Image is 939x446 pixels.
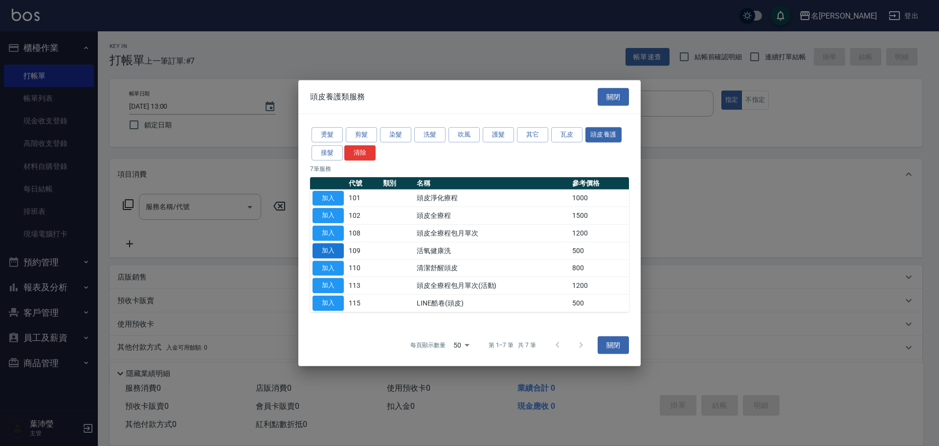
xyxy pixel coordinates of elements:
button: 加入 [313,190,344,206]
td: 102 [346,207,380,225]
button: 關閉 [598,336,629,354]
button: 其它 [517,127,548,142]
button: 洗髮 [414,127,446,142]
button: 接髮 [312,145,343,161]
button: 染髮 [380,127,411,142]
td: 500 [570,294,629,312]
button: 加入 [313,296,344,311]
button: 剪髮 [346,127,377,142]
td: 清潔舒醒頭皮 [414,259,570,277]
td: 110 [346,259,380,277]
div: 50 [449,332,473,358]
button: 燙髮 [312,127,343,142]
td: 1200 [570,224,629,242]
button: 關閉 [598,88,629,106]
td: 109 [346,242,380,259]
td: 101 [346,189,380,207]
td: 頭皮淨化療程 [414,189,570,207]
button: 加入 [313,208,344,223]
td: 1000 [570,189,629,207]
td: 113 [346,277,380,295]
button: 加入 [313,260,344,276]
th: 類別 [380,177,415,189]
td: 800 [570,259,629,277]
td: 500 [570,242,629,259]
td: LINE酷卷(頭皮) [414,294,570,312]
button: 吹風 [448,127,480,142]
td: 活氧健康洗 [414,242,570,259]
th: 參考價格 [570,177,629,189]
th: 代號 [346,177,380,189]
button: 頭皮養護 [585,127,622,142]
td: 1500 [570,207,629,225]
button: 護髮 [483,127,514,142]
td: 頭皮全療程包月單次 [414,224,570,242]
th: 名稱 [414,177,570,189]
p: 7 筆服務 [310,164,629,173]
td: 115 [346,294,380,312]
button: 加入 [313,243,344,258]
button: 加入 [313,226,344,241]
td: 頭皮全療程 [414,207,570,225]
td: 頭皮全療程包月單次(活動) [414,277,570,295]
p: 每頁顯示數量 [410,341,446,350]
button: 瓦皮 [551,127,582,142]
button: 清除 [344,145,376,161]
button: 加入 [313,278,344,293]
td: 108 [346,224,380,242]
p: 第 1–7 筆 共 7 筆 [489,341,536,350]
span: 頭皮養護類服務 [310,92,365,102]
td: 1200 [570,277,629,295]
